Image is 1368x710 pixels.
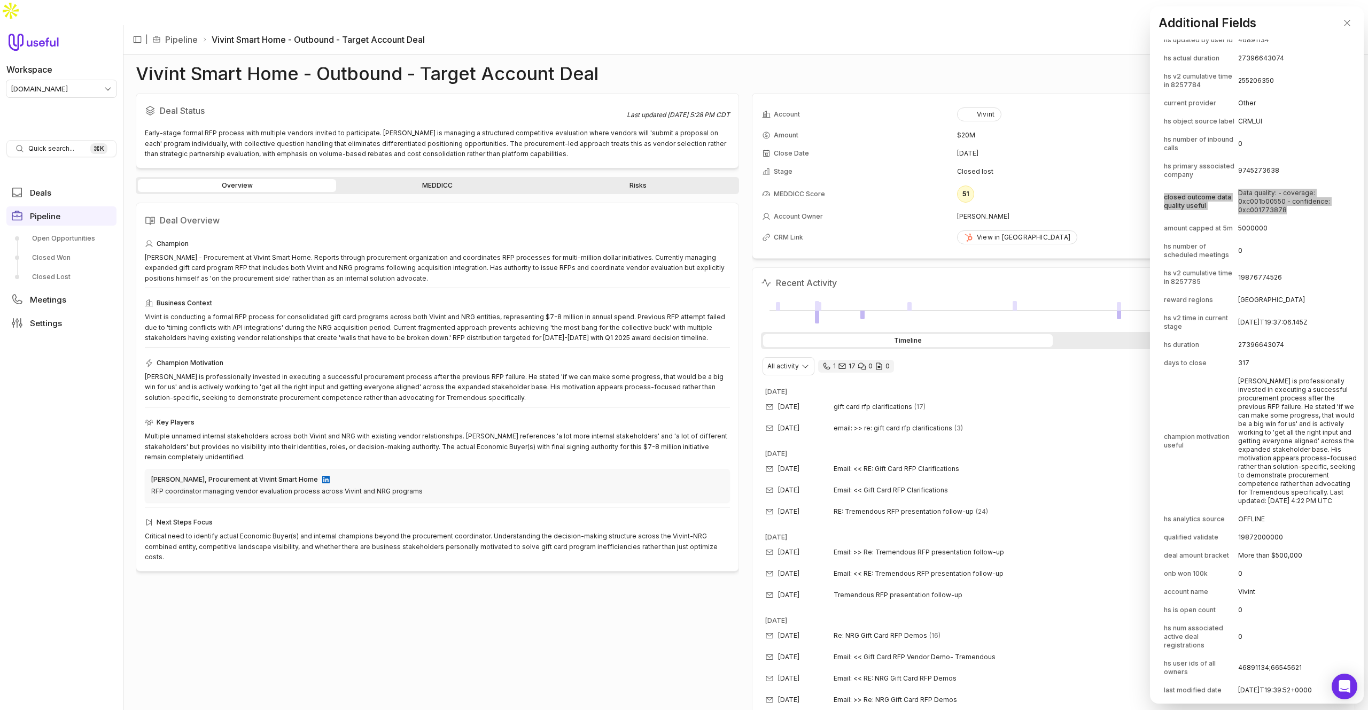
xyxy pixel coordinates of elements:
[1238,565,1359,582] td: 0
[1164,314,1237,331] span: hs v2 time in current stage
[1238,620,1359,654] td: 0
[1164,515,1225,523] span: hs analytics source
[1164,551,1229,560] span: deal amount bracket
[1164,296,1213,304] span: reward regions
[1238,583,1359,600] td: Vivint
[1164,54,1219,63] span: hs actual duration
[1238,310,1359,335] td: [DATE]T19:37:06.145Z
[1238,95,1359,112] td: Other
[1164,269,1237,286] span: hs v2 cumulative time in 8257785
[1238,184,1359,219] td: Data quality: - coverage: 0xc001b00550 - confidence: 0xc001773878
[1164,242,1237,259] span: hs number of scheduled meetings
[1238,220,1359,237] td: 5000000
[1159,17,1256,29] h2: Additional Fields
[1238,354,1359,372] td: 317
[1238,238,1359,264] td: 0
[1164,606,1216,614] span: hs is open count
[1164,341,1199,349] span: hs duration
[1164,569,1208,578] span: onb won 100k
[1164,624,1237,650] span: hs num associated active deal registrations
[1238,655,1359,681] td: 46891134;66545621
[1238,529,1359,546] td: 19872000000
[1238,32,1359,49] td: 46891134
[1164,659,1237,676] span: hs user ids of all owners
[1238,265,1359,290] td: 19876774526
[1238,50,1359,67] td: 27396643074
[1164,36,1233,44] span: hs updated by user id
[1164,99,1216,107] span: current provider
[1164,686,1222,694] span: last modified date
[1164,117,1234,126] span: hs object source label
[1164,359,1207,367] span: days to close
[1238,547,1359,564] td: More than $500,000
[1238,682,1359,699] td: [DATE]T19:39:52+0000
[1164,135,1237,152] span: hs number of inbound calls
[1238,601,1359,619] td: 0
[1164,533,1218,542] span: qualified validate
[1238,291,1359,308] td: [GEOGRAPHIC_DATA]
[1238,158,1359,183] td: 9745273638
[1238,68,1359,94] td: 255206350
[1164,193,1237,210] span: closed outcome data quality useful
[1164,588,1208,596] span: account name
[1238,131,1359,157] td: 0
[1164,72,1237,89] span: hs v2 cumulative time in 8257784
[1164,433,1237,450] span: champion motivation useful
[1238,373,1359,510] td: [PERSON_NAME] is professionally invested in executing a successful procurement process after the ...
[1164,162,1237,179] span: hs primary associated company
[1238,113,1359,130] td: CRM_UI
[1238,511,1359,528] td: OFFLINE
[1339,15,1355,31] button: Close
[1164,224,1233,233] span: amount capped at 5m
[1238,336,1359,353] td: 27396643074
